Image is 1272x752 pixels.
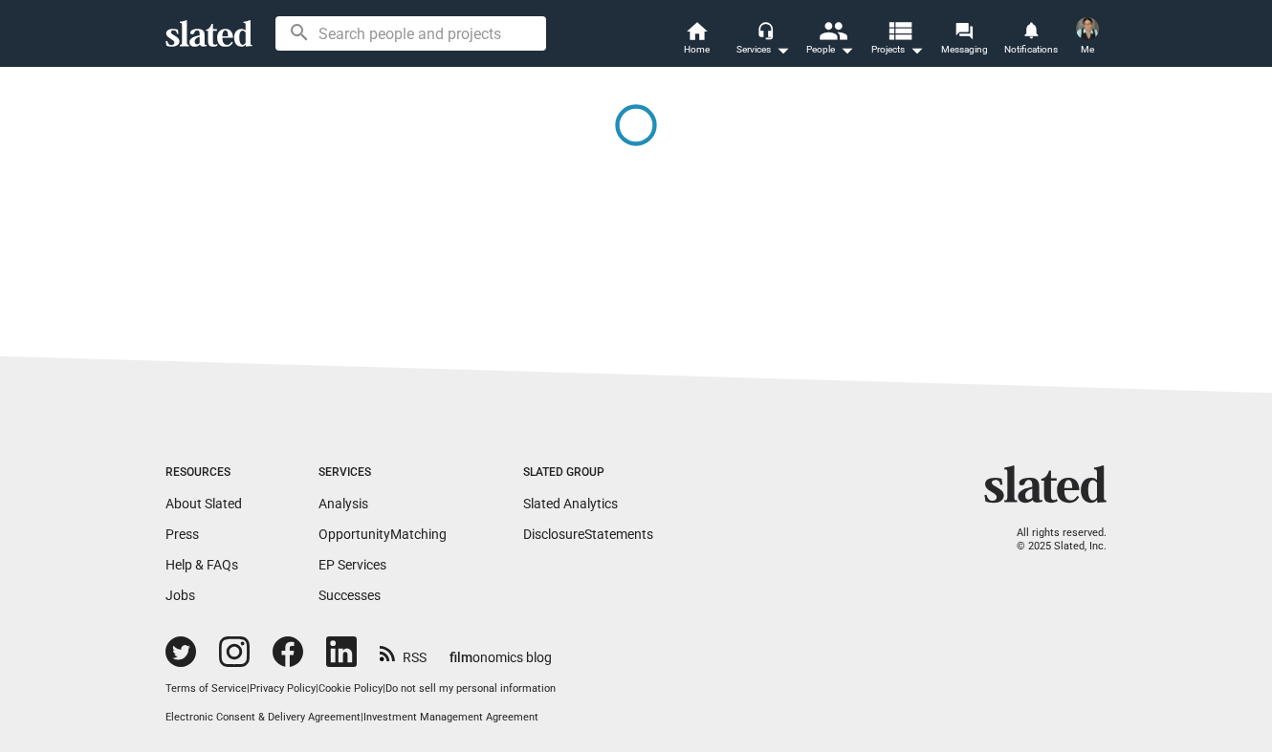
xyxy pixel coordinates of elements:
[165,682,247,695] a: Terms of Service
[997,526,1107,554] p: All rights reserved. © 2025 Slated, Inc.
[685,19,708,42] mat-icon: home
[316,682,318,695] span: |
[318,496,368,511] a: Analysis
[1004,38,1058,61] span: Notifications
[165,496,242,511] a: About Slated
[165,711,361,723] a: Electronic Consent & Delivery Agreement
[318,588,381,603] a: Successes
[165,465,242,481] div: Resources
[1021,20,1040,38] mat-icon: notifications
[931,19,998,61] a: Messaging
[165,588,195,603] a: Jobs
[806,38,854,61] div: People
[1064,13,1110,63] button: Toni D'AntonioMe
[871,38,924,61] span: Projects
[1076,17,1099,40] img: Toni D'Antonio
[998,19,1064,61] a: Notifications
[730,19,797,61] button: Services
[318,682,383,695] a: Cookie Policy
[819,16,846,44] mat-icon: people
[165,526,199,542] a: Press
[385,682,556,697] button: Do not sell my personal information
[954,21,973,39] mat-icon: forum
[383,682,385,695] span: |
[684,38,710,61] span: Home
[1081,38,1094,61] span: Me
[318,526,447,542] a: OpportunityMatching
[523,496,618,511] a: Slated Analytics
[523,465,653,481] div: Slated Group
[318,557,386,572] a: EP Services
[363,711,538,723] a: Investment Management Agreement
[450,634,552,667] a: filmonomics blog
[523,526,653,542] a: DisclosureStatements
[250,682,316,695] a: Privacy Policy
[941,38,988,61] span: Messaging
[361,711,363,723] span: |
[380,637,427,667] a: RSS
[835,38,858,61] mat-icon: arrow_drop_down
[663,19,730,61] a: Home
[905,38,928,61] mat-icon: arrow_drop_down
[797,19,864,61] button: People
[736,38,790,61] div: Services
[247,682,250,695] span: |
[165,557,238,572] a: Help & FAQs
[886,16,913,44] mat-icon: view_list
[318,465,447,481] div: Services
[275,16,546,51] input: Search people and projects
[864,19,931,61] button: Projects
[450,650,472,665] span: film
[771,38,794,61] mat-icon: arrow_drop_down
[757,21,774,38] mat-icon: headset_mic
